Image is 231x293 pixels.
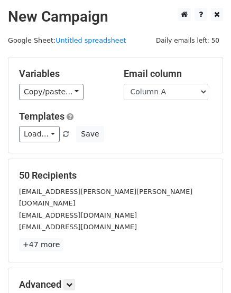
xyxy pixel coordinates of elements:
a: Copy/paste... [19,84,84,100]
span: Daily emails left: 50 [152,35,223,46]
h5: 50 Recipients [19,170,212,181]
h5: Variables [19,68,108,80]
small: [EMAIL_ADDRESS][DOMAIN_NAME] [19,223,137,231]
small: [EMAIL_ADDRESS][DOMAIN_NAME] [19,211,137,219]
h2: New Campaign [8,8,223,26]
a: +47 more [19,238,63,251]
small: [EMAIL_ADDRESS][PERSON_NAME][PERSON_NAME][DOMAIN_NAME] [19,188,192,208]
a: Untitled spreadsheet [56,36,126,44]
h5: Advanced [19,279,212,290]
button: Save [76,126,104,142]
h5: Email column [124,68,212,80]
a: Load... [19,126,60,142]
a: Daily emails left: 50 [152,36,223,44]
small: Google Sheet: [8,36,126,44]
a: Templates [19,111,64,122]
